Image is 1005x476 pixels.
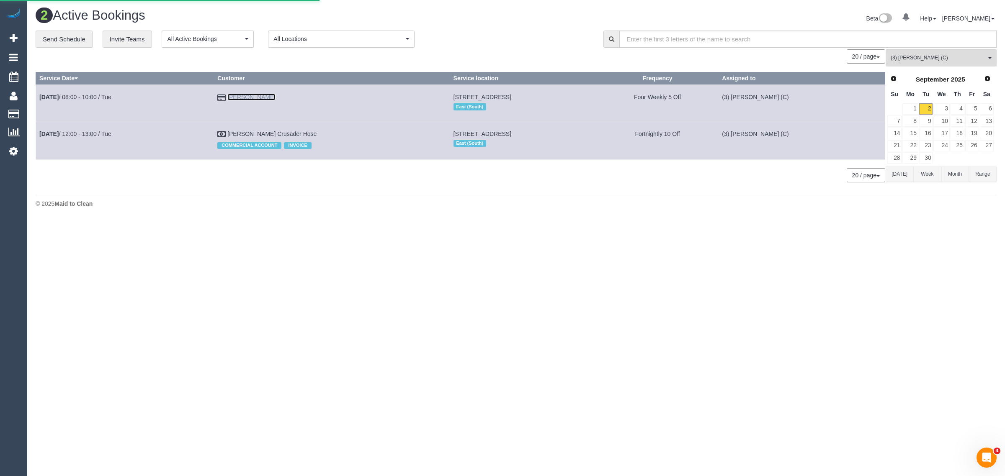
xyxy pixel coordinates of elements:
button: [DATE] [886,166,913,182]
a: Next [982,73,993,85]
nav: Pagination navigation [847,168,885,182]
a: 23 [919,140,933,151]
a: 15 [902,128,918,139]
button: All Locations [268,31,415,48]
button: Range [969,166,997,182]
span: Monday [906,91,915,97]
img: New interface [878,13,892,24]
a: 10 [933,115,949,127]
td: Frequency [596,121,718,159]
button: (3) [PERSON_NAME] (C) [886,49,997,67]
a: 16 [919,128,933,139]
a: 19 [965,128,979,139]
td: Schedule date [36,121,214,159]
a: 14 [887,128,902,139]
td: Assigned to [719,84,885,121]
span: All Locations [273,35,404,43]
a: [PERSON_NAME] [227,94,276,100]
span: (3) [PERSON_NAME] (C) [891,54,986,61]
a: 9 [919,115,933,127]
iframe: Intercom live chat [977,448,997,468]
a: 3 [933,103,949,115]
i: Credit Card Payment [217,95,226,101]
span: 2025 [951,76,965,83]
a: 18 [951,128,964,139]
div: © 2025 [36,200,997,208]
span: 2 [36,8,53,23]
a: Prev [888,73,899,85]
a: Send Schedule [36,31,93,48]
span: Wednesday [937,91,946,97]
span: Next [984,75,991,82]
td: Customer [214,84,450,121]
a: 8 [902,115,918,127]
a: 22 [902,140,918,151]
button: 20 / page [847,49,885,64]
strong: Maid to Clean [54,200,93,207]
a: 17 [933,128,949,139]
span: [STREET_ADDRESS] [454,131,511,137]
button: All Active Bookings [162,31,254,48]
a: 4 [951,103,964,115]
span: Tuesday [923,91,929,97]
span: COMMERCIAL ACCOUNT [217,142,281,149]
div: Location [454,101,593,112]
a: 11 [951,115,964,127]
span: Saturday [983,91,990,97]
nav: Pagination navigation [847,49,885,64]
a: 26 [965,140,979,151]
h1: Active Bookings [36,8,510,23]
td: Service location [450,121,596,159]
th: Customer [214,72,450,84]
span: Sunday [891,91,898,97]
th: Assigned to [719,72,885,84]
a: 6 [980,103,994,115]
span: September [916,76,949,83]
td: Frequency [596,84,718,121]
span: 4 [994,448,1000,454]
td: Assigned to [719,121,885,159]
a: [DATE]/ 08:00 - 10:00 / Tue [39,94,111,100]
a: 24 [933,140,949,151]
a: 7 [887,115,902,127]
a: Beta [866,15,892,22]
td: Customer [214,121,450,159]
button: 20 / page [847,168,885,182]
div: Location [454,138,593,149]
a: 12 [965,115,979,127]
a: [PERSON_NAME] Crusader Hose [227,131,317,137]
span: Prev [890,75,897,82]
a: 13 [980,115,994,127]
a: 20 [980,128,994,139]
input: Enter the first 3 letters of the name to search [619,31,997,48]
span: Friday [969,91,975,97]
a: 30 [919,152,933,164]
a: 27 [980,140,994,151]
b: [DATE] [39,94,59,100]
a: 29 [902,152,918,164]
a: Help [920,15,936,22]
td: Schedule date [36,84,214,121]
span: East (South) [454,140,486,147]
b: [DATE] [39,131,59,137]
th: Service location [450,72,596,84]
span: All Active Bookings [167,35,243,43]
i: Check Payment [217,131,226,137]
th: Frequency [596,72,718,84]
img: Automaid Logo [5,8,22,20]
a: 25 [951,140,964,151]
td: Service location [450,84,596,121]
span: East (South) [454,103,486,110]
a: [DATE]/ 12:00 - 13:00 / Tue [39,131,111,137]
a: 5 [965,103,979,115]
span: [STREET_ADDRESS] [454,94,511,100]
a: 21 [887,140,902,151]
a: 1 [902,103,918,115]
a: Invite Teams [103,31,152,48]
a: [PERSON_NAME] [942,15,995,22]
span: INVOICE [284,142,311,149]
a: 2 [919,103,933,115]
th: Service Date [36,72,214,84]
